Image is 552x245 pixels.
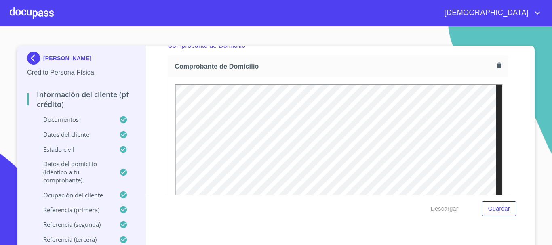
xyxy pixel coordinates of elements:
p: [PERSON_NAME] [43,55,91,61]
span: [DEMOGRAPHIC_DATA] [438,6,533,19]
p: Referencia (tercera) [27,235,119,243]
p: Comprobante de Domicilio [168,41,245,50]
p: Referencia (segunda) [27,220,119,228]
p: Documentos [27,115,119,124]
p: Datos del cliente [27,130,119,138]
p: Referencia (primera) [27,206,119,214]
p: Ocupación del Cliente [27,191,119,199]
p: Estado Civil [27,145,119,153]
button: Guardar [482,201,516,216]
button: account of current user [438,6,542,19]
p: Datos del domicilio (idéntico a tu comprobante) [27,160,119,184]
p: Información del cliente (PF crédito) [27,90,136,109]
span: Guardar [488,204,510,214]
div: [PERSON_NAME] [27,52,136,68]
span: Comprobante de Domicilio [175,62,494,71]
img: Docupass spot blue [27,52,43,65]
span: Descargar [431,204,458,214]
p: Crédito Persona Física [27,68,136,77]
button: Descargar [428,201,461,216]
